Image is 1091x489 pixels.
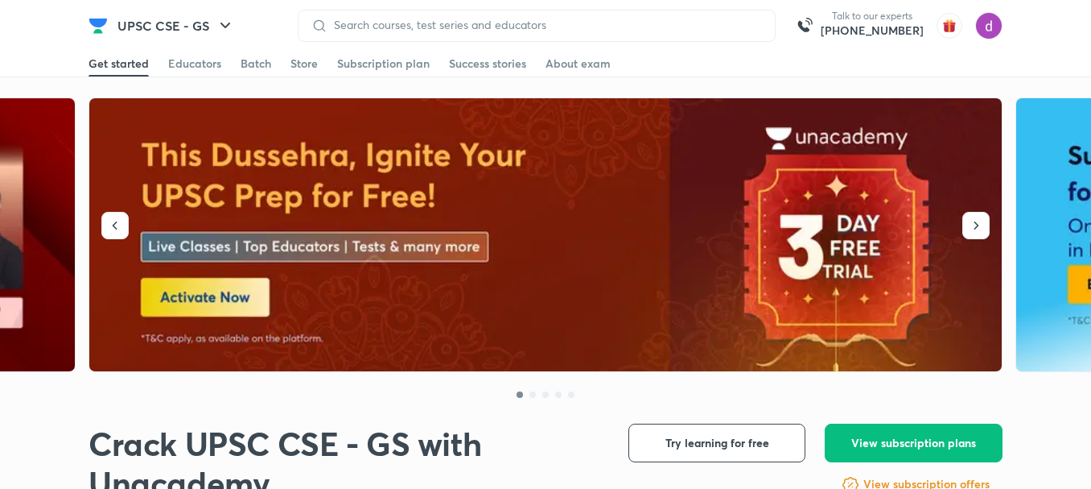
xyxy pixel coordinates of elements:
a: [PHONE_NUMBER] [821,23,924,39]
button: UPSC CSE - GS [108,10,245,42]
div: Store [290,56,318,72]
img: Company Logo [89,16,108,35]
div: Batch [241,56,271,72]
button: Try learning for free [628,424,805,462]
a: Subscription plan [337,51,430,77]
div: Success stories [449,56,526,72]
a: Store [290,51,318,77]
div: About exam [545,56,611,72]
a: Get started [89,51,149,77]
a: Success stories [449,51,526,77]
span: Try learning for free [665,435,769,451]
a: About exam [545,51,611,77]
input: Search courses, test series and educators [327,19,762,31]
div: Get started [89,56,149,72]
button: View subscription plans [825,424,1002,462]
img: call-us [788,10,821,42]
div: Educators [168,56,221,72]
img: avatar [937,13,962,39]
div: Subscription plan [337,56,430,72]
a: Batch [241,51,271,77]
p: Talk to our experts [821,10,924,23]
a: Educators [168,51,221,77]
span: View subscription plans [851,435,976,451]
img: Divyarani choppa [975,12,1002,39]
